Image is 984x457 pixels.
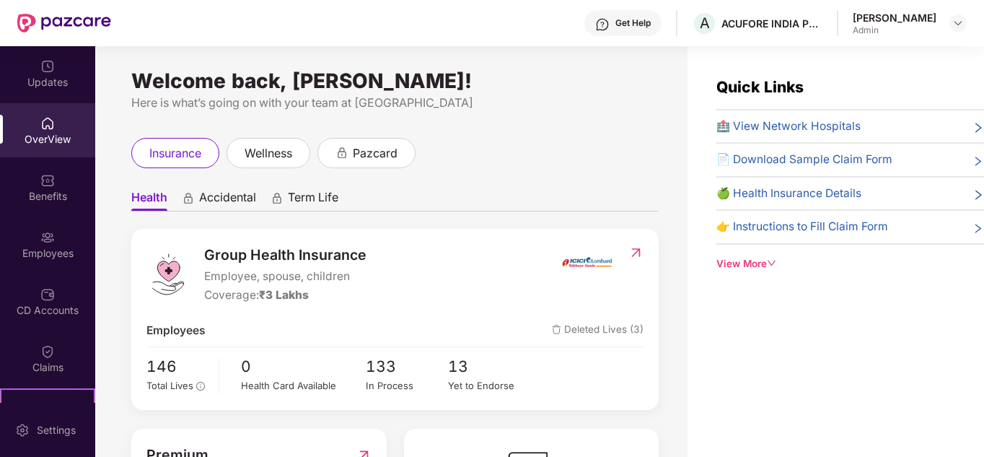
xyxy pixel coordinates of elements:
div: [PERSON_NAME] [853,11,936,25]
img: New Pazcare Logo [17,14,111,32]
span: down [767,258,777,269]
span: 🏥 View Network Hospitals [716,118,861,135]
div: animation [335,146,348,159]
div: Here is what’s going on with your team at [GEOGRAPHIC_DATA] [131,94,659,112]
img: svg+xml;base64,PHN2ZyB4bWxucz0iaHR0cDovL3d3dy53My5vcmcvMjAwMC9zdmciIHdpZHRoPSIyMSIgaGVpZ2h0PSIyMC... [40,401,55,416]
span: wellness [245,144,292,162]
img: deleteIcon [552,325,561,334]
img: svg+xml;base64,PHN2ZyBpZD0iQmVuZWZpdHMiIHhtbG5zPSJodHRwOi8vd3d3LnczLm9yZy8yMDAwL3N2ZyIgd2lkdGg9Ij... [40,173,55,188]
span: pazcard [353,144,397,162]
img: svg+xml;base64,PHN2ZyBpZD0iSGVscC0zMngzMiIgeG1sbnM9Imh0dHA6Ly93d3cudzMub3JnLzIwMDAvc3ZnIiB3aWR0aD... [595,17,610,32]
img: svg+xml;base64,PHN2ZyBpZD0iVXBkYXRlZCIgeG1sbnM9Imh0dHA6Ly93d3cudzMub3JnLzIwMDAvc3ZnIiB3aWR0aD0iMj... [40,59,55,74]
span: 🍏 Health Insurance Details [716,185,861,202]
div: Admin [853,25,936,36]
div: Get Help [615,17,651,29]
div: animation [271,191,284,204]
span: Group Health Insurance [204,244,366,266]
img: insurerIcon [560,244,614,280]
img: RedirectIcon [628,245,643,260]
span: 133 [366,354,449,378]
span: 146 [146,354,208,378]
span: info-circle [196,382,205,391]
span: Accidental [199,190,256,211]
span: Employees [146,322,206,339]
div: Health Card Available [241,378,365,393]
span: insurance [149,144,201,162]
span: right [972,221,984,235]
span: Total Lives [146,380,193,391]
span: right [972,188,984,202]
img: svg+xml;base64,PHN2ZyBpZD0iSG9tZSIgeG1sbnM9Imh0dHA6Ly93d3cudzMub3JnLzIwMDAvc3ZnIiB3aWR0aD0iMjAiIG... [40,116,55,131]
span: 13 [448,354,531,378]
img: logo [146,253,190,296]
div: animation [182,191,195,204]
img: svg+xml;base64,PHN2ZyBpZD0iU2V0dGluZy0yMHgyMCIgeG1sbnM9Imh0dHA6Ly93d3cudzMub3JnLzIwMDAvc3ZnIiB3aW... [15,423,30,438]
div: In Process [366,378,449,393]
img: svg+xml;base64,PHN2ZyBpZD0iRW1wbG95ZWVzIiB4bWxucz0iaHR0cDovL3d3dy53My5vcmcvMjAwMC9zdmciIHdpZHRoPS... [40,230,55,245]
span: Health [131,190,167,211]
span: Employee, spouse, children [204,268,366,285]
div: ACUFORE INDIA PRIVATE LIMITED [721,17,822,30]
span: Deleted Lives (3) [552,322,643,339]
div: Settings [32,423,80,438]
span: 0 [241,354,365,378]
div: Coverage: [204,287,366,304]
div: View More [716,256,984,271]
span: A [700,14,710,32]
span: right [972,121,984,135]
div: Welcome back, [PERSON_NAME]! [131,75,659,87]
span: Term Life [288,190,338,211]
img: svg+xml;base64,PHN2ZyBpZD0iRHJvcGRvd24tMzJ4MzIiIHhtbG5zPSJodHRwOi8vd3d3LnczLm9yZy8yMDAwL3N2ZyIgd2... [952,17,964,29]
span: 👉 Instructions to Fill Claim Form [716,218,888,235]
span: right [972,154,984,168]
img: svg+xml;base64,PHN2ZyBpZD0iQ0RfQWNjb3VudHMiIGRhdGEtbmFtZT0iQ0QgQWNjb3VudHMiIHhtbG5zPSJodHRwOi8vd3... [40,287,55,302]
span: ₹3 Lakhs [259,288,309,302]
img: svg+xml;base64,PHN2ZyBpZD0iQ2xhaW0iIHhtbG5zPSJodHRwOi8vd3d3LnczLm9yZy8yMDAwL3N2ZyIgd2lkdGg9IjIwIi... [40,344,55,359]
span: 📄 Download Sample Claim Form [716,151,892,168]
div: Yet to Endorse [448,378,531,393]
span: Quick Links [716,78,804,96]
